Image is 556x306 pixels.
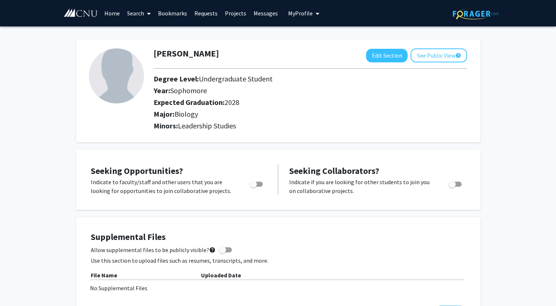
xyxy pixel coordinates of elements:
[288,10,313,17] span: My Profile
[6,273,31,300] iframe: Chat
[247,178,267,189] div: Toggle
[154,74,434,83] h2: Degree Level:
[201,272,241,279] b: Uploaded Date
[445,178,466,189] div: Toggle
[123,0,154,26] a: Search
[289,178,434,195] p: Indicate if you are looking for other students to join you on collaborative projects.
[91,272,117,279] b: File Name
[455,51,461,60] mat-icon: help
[154,98,434,107] h2: Expected Graduation:
[63,8,98,18] img: Christopher Newport University Logo
[199,74,273,83] span: Undergraduate Student
[191,0,221,26] a: Requests
[289,165,379,176] span: Seeking Collaborators?
[410,48,467,62] button: See Public View
[250,0,281,26] a: Messages
[225,98,239,107] span: 2028
[154,121,467,130] h2: Minors:
[91,256,466,265] p: Use this section to upload files such as resumes, transcripts, and more.
[178,121,236,130] span: Leadership Studies
[91,178,236,195] p: Indicate to faculty/staff and other users that you are looking for opportunities to join collabor...
[154,86,434,95] h2: Year:
[170,86,207,95] span: Sophomore
[89,48,144,103] img: Profile Picture
[221,0,250,26] a: Projects
[209,245,216,254] mat-icon: help
[366,49,408,62] button: Edit Section
[91,232,466,243] h4: Supplemental Files
[91,165,183,176] span: Seeking Opportunities?
[90,284,466,292] div: No Supplemental Files
[101,0,123,26] a: Home
[154,0,191,26] a: Bookmarks
[175,109,198,119] span: Biology
[91,245,216,254] span: Allow supplemental files to be publicly visible?
[453,8,499,19] img: ForagerOne Logo
[154,48,219,59] h1: [PERSON_NAME]
[154,110,467,119] h2: Major:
